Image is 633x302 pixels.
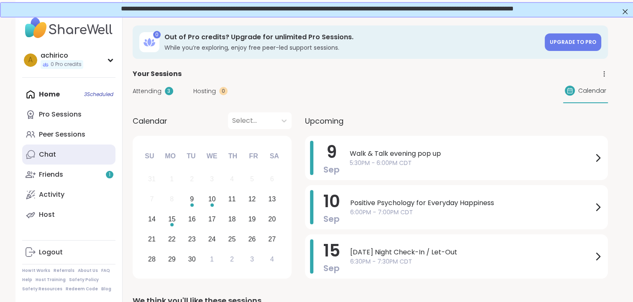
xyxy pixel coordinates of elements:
[190,193,194,205] div: 9
[163,230,181,248] div: Choose Monday, September 22nd, 2025
[39,110,82,119] div: Pro Sessions
[323,239,340,262] span: 15
[190,173,194,185] div: 2
[22,185,115,205] a: Activity
[208,193,216,205] div: 10
[148,173,156,185] div: 31
[28,55,33,66] span: a
[223,230,241,248] div: Choose Thursday, September 25th, 2025
[263,190,281,208] div: Choose Saturday, September 13th, 2025
[163,211,181,228] div: Choose Monday, September 15th, 2025
[250,173,254,185] div: 5
[323,164,340,175] span: Sep
[22,145,115,165] a: Chat
[183,190,201,208] div: Choose Tuesday, September 9th, 2025
[219,87,228,95] div: 0
[208,233,216,245] div: 24
[263,230,281,248] div: Choose Saturday, September 27th, 2025
[223,170,241,188] div: Not available Thursday, September 4th, 2025
[170,173,174,185] div: 1
[323,262,340,274] span: Sep
[210,254,214,265] div: 1
[143,170,161,188] div: Not available Sunday, August 31st, 2025
[182,147,200,165] div: Tu
[350,208,593,217] span: 6:00PM - 7:00PM CDT
[203,211,221,228] div: Choose Wednesday, September 17th, 2025
[270,254,274,265] div: 4
[22,124,115,145] a: Peer Sessions
[150,193,154,205] div: 7
[203,170,221,188] div: Not available Wednesday, September 3rd, 2025
[161,147,179,165] div: Mo
[41,51,83,60] div: achirico
[223,211,241,228] div: Choose Thursday, September 18th, 2025
[228,233,236,245] div: 25
[243,170,261,188] div: Not available Friday, September 5th, 2025
[22,165,115,185] a: Friends1
[188,233,196,245] div: 23
[305,115,343,127] span: Upcoming
[323,190,340,213] span: 10
[188,254,196,265] div: 30
[350,257,593,266] span: 6:30PM - 7:30PM CDT
[101,286,111,292] a: Blog
[183,211,201,228] div: Choose Tuesday, September 16th, 2025
[133,115,167,127] span: Calendar
[133,87,161,96] span: Attending
[243,211,261,228] div: Choose Friday, September 19th, 2025
[323,213,340,225] span: Sep
[183,250,201,268] div: Choose Tuesday, September 30th, 2025
[243,230,261,248] div: Choose Friday, September 26th, 2025
[250,254,254,265] div: 3
[22,286,62,292] a: Safety Resources
[578,86,606,95] span: Calendar
[223,250,241,268] div: Choose Thursday, October 2nd, 2025
[142,169,282,269] div: month 2025-09
[51,61,82,68] span: 0 Pro credits
[230,173,234,185] div: 4
[188,213,196,225] div: 16
[193,87,216,96] span: Hosting
[268,233,276,245] div: 27
[183,170,201,188] div: Not available Tuesday, September 2nd, 2025
[263,170,281,188] div: Not available Saturday, September 6th, 2025
[36,277,66,283] a: Host Training
[223,190,241,208] div: Choose Thursday, September 11th, 2025
[78,268,98,274] a: About Us
[203,190,221,208] div: Choose Wednesday, September 10th, 2025
[168,254,176,265] div: 29
[268,193,276,205] div: 13
[164,33,540,42] h3: Out of Pro credits? Upgrade for unlimited Pro Sessions.
[140,147,159,165] div: Su
[203,230,221,248] div: Choose Wednesday, September 24th, 2025
[22,205,115,225] a: Host
[148,233,156,245] div: 21
[168,233,176,245] div: 22
[208,213,216,225] div: 17
[22,104,115,124] a: Pro Sessions
[69,277,99,283] a: Safety Policy
[164,43,540,52] h3: While you’re exploring, enjoy free peer-led support sessions.
[270,173,274,185] div: 6
[244,147,263,165] div: Fr
[133,69,182,79] span: Your Sessions
[183,230,201,248] div: Choose Tuesday, September 23rd, 2025
[545,33,601,51] a: Upgrade to Pro
[550,38,596,46] span: Upgrade to Pro
[223,147,242,165] div: Th
[148,213,156,225] div: 14
[109,171,110,178] span: 1
[163,170,181,188] div: Not available Monday, September 1st, 2025
[350,159,593,167] span: 5:30PM - 6:00PM CDT
[101,268,110,274] a: FAQ
[230,254,234,265] div: 2
[153,31,161,38] div: 0
[326,140,337,164] span: 9
[248,233,256,245] div: 26
[22,13,115,43] img: ShareWell Nav Logo
[263,250,281,268] div: Choose Saturday, October 4th, 2025
[143,211,161,228] div: Choose Sunday, September 14th, 2025
[22,277,32,283] a: Help
[202,147,221,165] div: We
[248,193,256,205] div: 12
